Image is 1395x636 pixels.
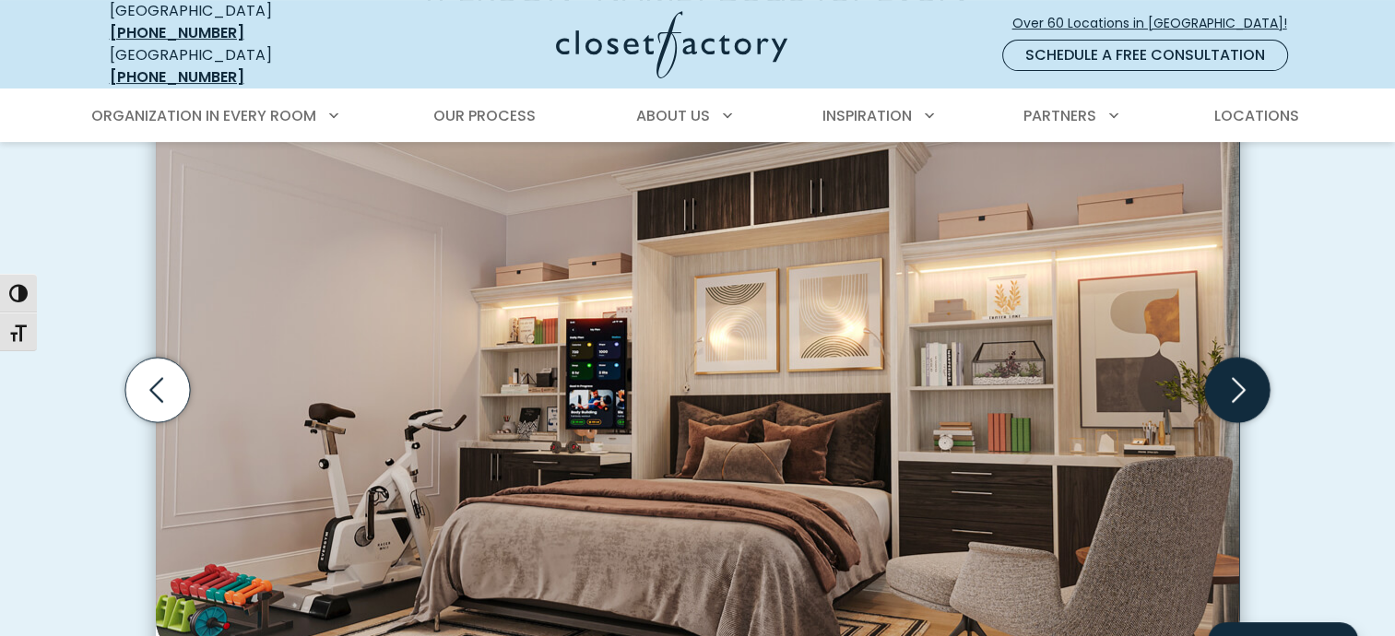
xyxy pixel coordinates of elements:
span: About Us [636,105,710,126]
span: Partners [1023,105,1096,126]
span: Organization in Every Room [91,105,316,126]
button: Next slide [1198,350,1277,430]
a: [PHONE_NUMBER] [110,22,244,43]
nav: Primary Menu [78,90,1318,142]
a: [PHONE_NUMBER] [110,66,244,88]
button: Previous slide [118,350,197,430]
span: Locations [1213,105,1298,126]
span: Our Process [433,105,536,126]
span: Over 60 Locations in [GEOGRAPHIC_DATA]! [1012,14,1302,33]
a: Over 60 Locations in [GEOGRAPHIC_DATA]! [1011,7,1303,40]
a: Schedule a Free Consultation [1002,40,1288,71]
span: Inspiration [822,105,912,126]
div: [GEOGRAPHIC_DATA] [110,44,377,88]
img: Closet Factory Logo [556,11,787,78]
